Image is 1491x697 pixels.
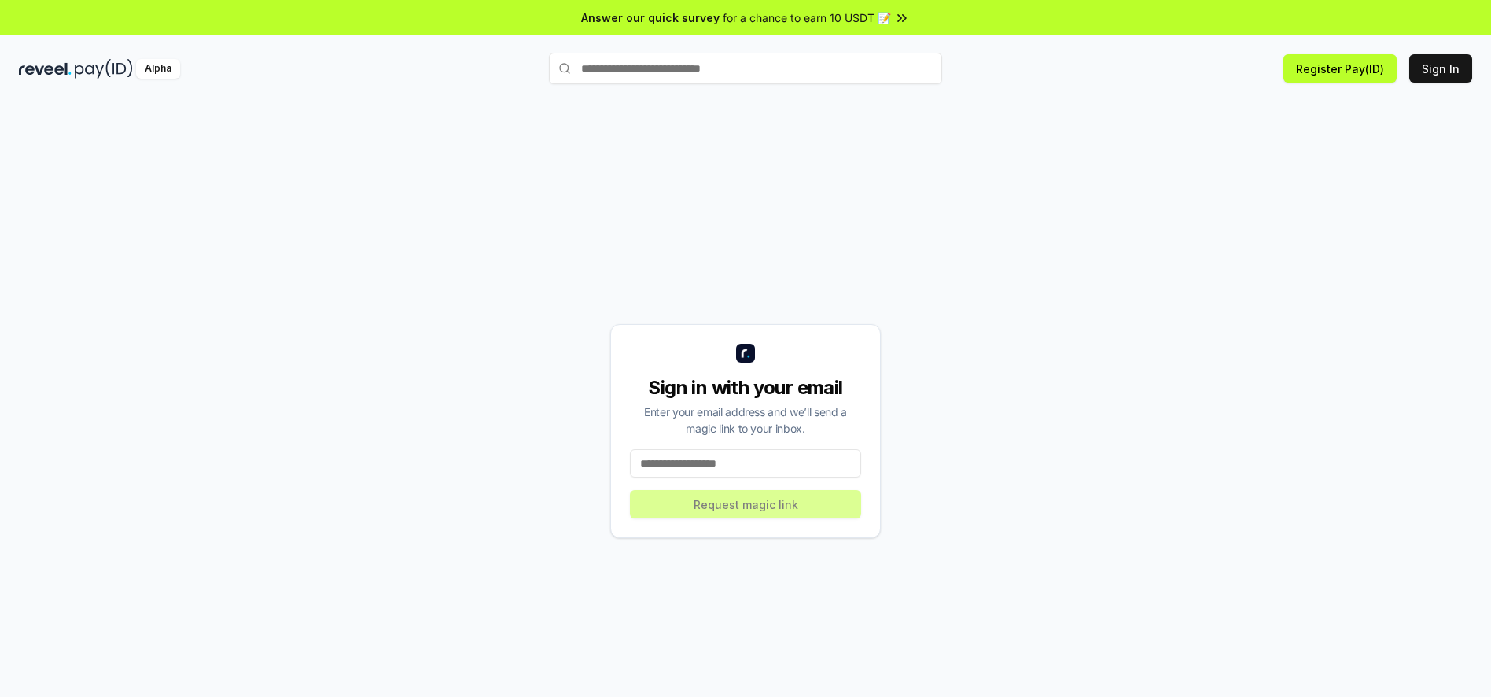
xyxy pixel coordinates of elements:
[723,9,891,26] span: for a chance to earn 10 USDT 📝
[1409,54,1472,83] button: Sign In
[136,59,180,79] div: Alpha
[630,375,861,400] div: Sign in with your email
[75,59,133,79] img: pay_id
[736,344,755,363] img: logo_small
[19,59,72,79] img: reveel_dark
[581,9,720,26] span: Answer our quick survey
[630,404,861,437] div: Enter your email address and we’ll send a magic link to your inbox.
[1283,54,1397,83] button: Register Pay(ID)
